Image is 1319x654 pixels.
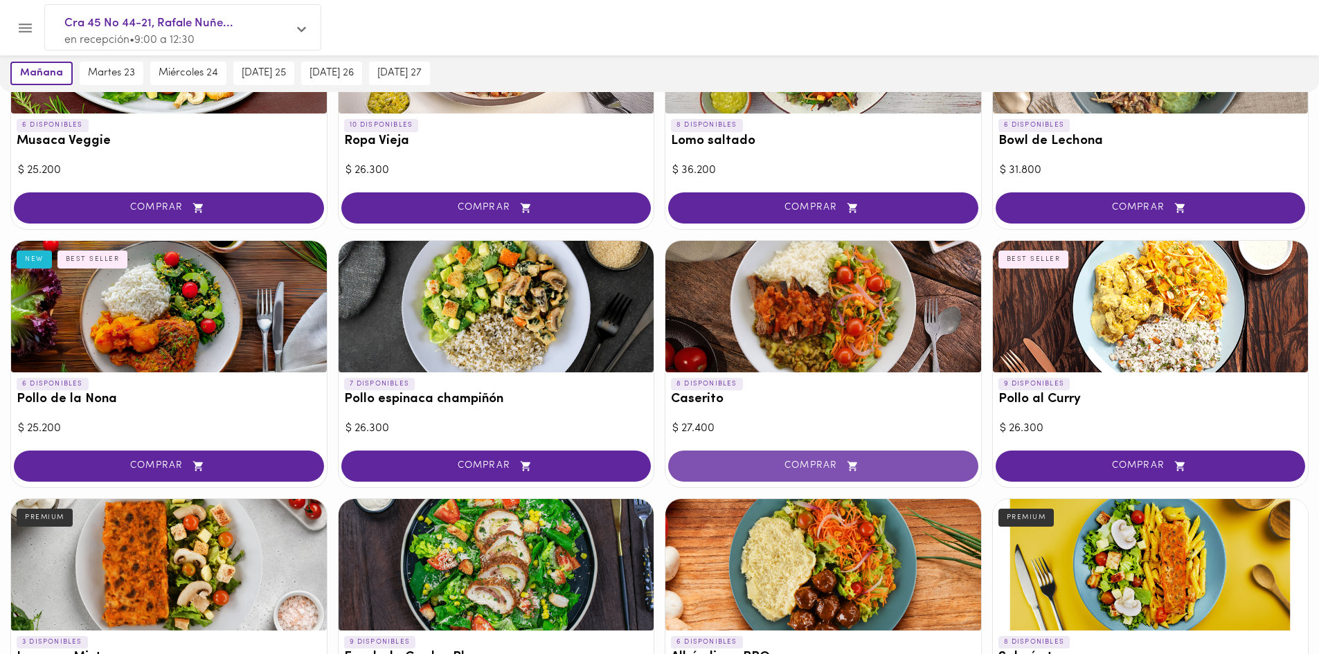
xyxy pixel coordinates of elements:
button: [DATE] 25 [233,62,294,85]
span: en recepción • 9:00 a 12:30 [64,35,195,46]
h3: Ropa Vieja [344,134,649,149]
div: $ 27.400 [672,421,974,437]
span: [DATE] 25 [242,67,286,80]
div: Lasagna Mixta [11,499,327,630]
button: COMPRAR [668,451,978,482]
div: NEW [17,251,52,269]
button: [DATE] 27 [369,62,430,85]
div: $ 26.300 [346,421,647,437]
p: 10 DISPONIBLES [344,119,419,131]
button: martes 23 [80,62,143,85]
h3: Caserito [671,392,976,407]
div: $ 26.300 [346,163,647,179]
div: Pollo espinaca champiñón [339,241,654,372]
div: BEST SELLER [998,251,1069,269]
button: COMPRAR [341,451,652,482]
div: $ 36.200 [672,163,974,179]
span: martes 23 [88,67,135,80]
button: COMPRAR [14,451,324,482]
div: $ 25.200 [18,163,320,179]
h3: Bowl de Lechona [998,134,1303,149]
h3: Pollo espinaca champiñón [344,392,649,407]
div: Caserito [665,241,981,372]
span: COMPRAR [1013,202,1289,214]
p: 9 DISPONIBLES [998,378,1070,390]
div: $ 26.300 [1000,421,1302,437]
button: COMPRAR [14,192,324,224]
h3: Pollo de la Nona [17,392,321,407]
button: mañana [10,62,73,85]
p: 6 DISPONIBLES [17,119,89,131]
p: 3 DISPONIBLES [17,636,88,648]
div: Salmón toscana [993,499,1309,630]
p: 6 DISPONIBLES [671,636,743,648]
h3: Lomo saltado [671,134,976,149]
span: [DATE] 27 [377,67,422,80]
p: 9 DISPONIBLES [344,636,416,648]
span: COMPRAR [685,460,961,472]
button: miércoles 24 [150,62,226,85]
button: COMPRAR [668,192,978,224]
div: $ 25.200 [18,421,320,437]
p: 7 DISPONIBLES [344,378,415,390]
span: [DATE] 26 [309,67,354,80]
p: 8 DISPONIBLES [671,119,743,131]
span: Cra 45 No 44-21, Rafale Nuñe... [64,15,287,33]
div: Pollo al Curry [993,241,1309,372]
div: PREMIUM [17,509,73,527]
p: 8 DISPONIBLES [998,636,1070,648]
span: COMPRAR [1013,460,1289,472]
button: Menu [8,11,42,45]
div: Ensalada Cordon Bleu [339,499,654,630]
span: mañana [20,67,63,80]
button: COMPRAR [996,451,1306,482]
div: Pollo de la Nona [11,241,327,372]
span: COMPRAR [359,460,634,472]
button: COMPRAR [996,192,1306,224]
div: Albóndigas BBQ [665,499,981,630]
div: PREMIUM [998,509,1055,527]
span: COMPRAR [31,460,307,472]
h3: Musaca Veggie [17,134,321,149]
p: 8 DISPONIBLES [671,378,743,390]
iframe: Messagebird Livechat Widget [1239,574,1305,640]
p: 6 DISPONIBLES [998,119,1070,131]
span: COMPRAR [685,202,961,214]
button: COMPRAR [341,192,652,224]
p: 6 DISPONIBLES [17,378,89,390]
span: COMPRAR [359,202,634,214]
div: $ 31.800 [1000,163,1302,179]
h3: Pollo al Curry [998,392,1303,407]
div: BEST SELLER [57,251,128,269]
span: COMPRAR [31,202,307,214]
span: miércoles 24 [159,67,218,80]
button: [DATE] 26 [301,62,362,85]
